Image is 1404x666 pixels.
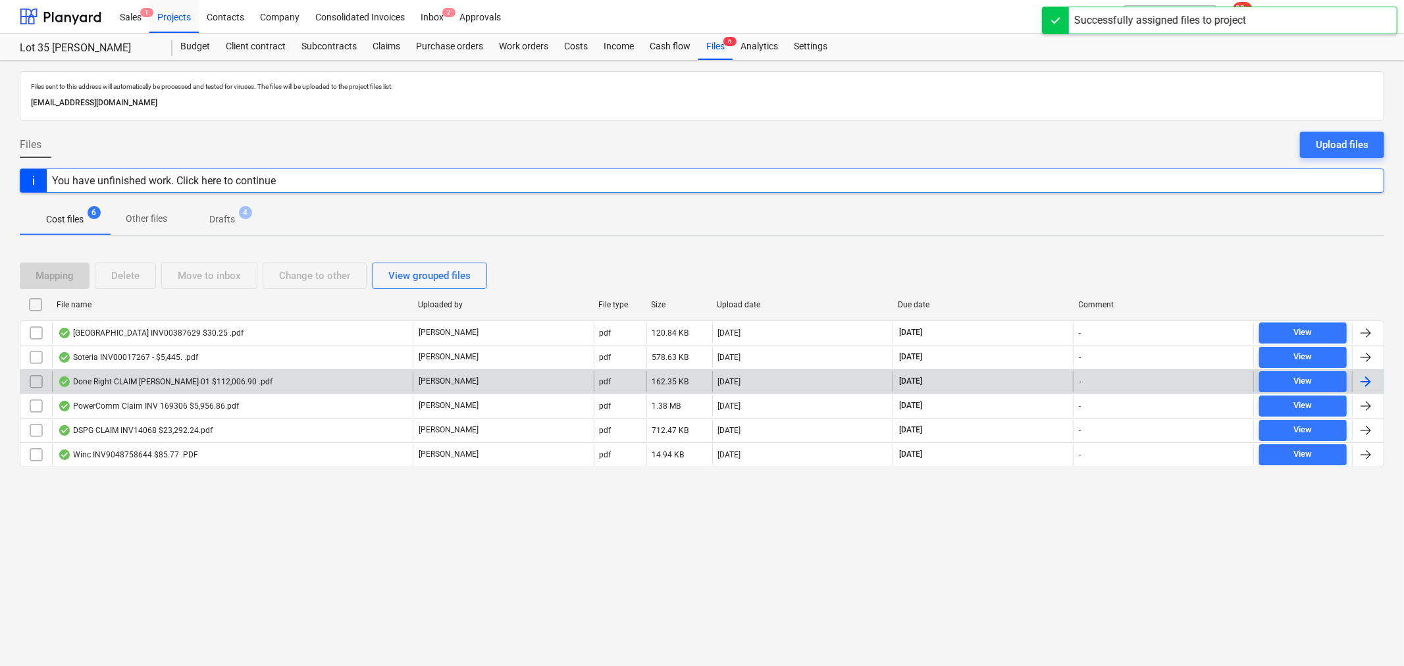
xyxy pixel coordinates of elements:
[1316,136,1368,153] div: Upload files
[58,352,198,363] div: Soteria INV00017267 - $5,445. .pdf
[898,376,924,387] span: [DATE]
[209,213,235,226] p: Drafts
[1079,450,1081,459] div: -
[20,137,41,153] span: Files
[556,34,596,60] a: Costs
[408,34,491,60] a: Purchase orders
[52,174,276,187] div: You have unfinished work. Click here to continue
[898,351,924,363] span: [DATE]
[1079,401,1081,411] div: -
[20,41,157,55] div: Lot 35 [PERSON_NAME]
[652,328,689,338] div: 120.84 KB
[1294,398,1313,413] div: View
[898,300,1068,309] div: Due date
[718,328,741,338] div: [DATE]
[1259,444,1347,465] button: View
[733,34,786,60] a: Analytics
[126,212,167,226] p: Other files
[58,425,71,436] div: OCR finished
[723,37,737,46] span: 6
[172,34,218,60] a: Budget
[419,424,479,436] p: [PERSON_NAME]
[698,34,733,60] div: Files
[418,300,588,309] div: Uploaded by
[652,353,689,362] div: 578.63 KB
[58,328,71,338] div: OCR finished
[718,377,741,386] div: [DATE]
[652,426,689,435] div: 712.47 KB
[718,353,741,362] div: [DATE]
[88,206,101,219] span: 6
[1294,325,1313,340] div: View
[388,267,471,284] div: View grouped files
[600,328,611,338] div: pdf
[218,34,294,60] a: Client contract
[372,263,487,289] button: View grouped files
[600,401,611,411] div: pdf
[1259,420,1347,441] button: View
[58,376,273,387] div: Done Right CLAIM [PERSON_NAME]-01 $112,006.90 .pdf
[1079,328,1081,338] div: -
[1079,426,1081,435] div: -
[419,327,479,338] p: [PERSON_NAME]
[600,377,611,386] div: pdf
[58,376,71,387] div: OCR finished
[419,351,479,363] p: [PERSON_NAME]
[898,449,924,460] span: [DATE]
[491,34,556,60] a: Work orders
[600,450,611,459] div: pdf
[58,352,71,363] div: OCR finished
[419,376,479,387] p: [PERSON_NAME]
[600,426,611,435] div: pdf
[698,34,733,60] a: Files6
[1259,322,1347,344] button: View
[58,449,71,460] div: OCR finished
[239,206,252,219] span: 4
[786,34,835,60] a: Settings
[652,300,707,309] div: Size
[642,34,698,60] a: Cash flow
[57,300,407,309] div: File name
[1259,396,1347,417] button: View
[1294,447,1313,462] div: View
[1259,347,1347,368] button: View
[294,34,365,60] a: Subcontracts
[1074,13,1246,28] div: Successfully assigned files to project
[46,213,84,226] p: Cost files
[58,425,213,436] div: DSPG CLAIM INV14068 $23,292.24.pdf
[1300,132,1384,158] button: Upload files
[31,96,1373,110] p: [EMAIL_ADDRESS][DOMAIN_NAME]
[1079,300,1249,309] div: Comment
[419,449,479,460] p: [PERSON_NAME]
[898,400,924,411] span: [DATE]
[600,353,611,362] div: pdf
[1294,374,1313,389] div: View
[140,8,153,17] span: 1
[717,300,888,309] div: Upload date
[652,377,689,386] div: 162.35 KB
[58,401,71,411] div: OCR finished
[718,401,741,411] div: [DATE]
[652,401,681,411] div: 1.38 MB
[419,400,479,411] p: [PERSON_NAME]
[718,426,741,435] div: [DATE]
[58,328,244,338] div: [GEOGRAPHIC_DATA] INV00387629 $30.25 .pdf
[58,401,239,411] div: PowerComm Claim INV 169306 $5,956.86.pdf
[898,327,924,338] span: [DATE]
[365,34,408,60] a: Claims
[596,34,642,60] a: Income
[1294,423,1313,438] div: View
[58,449,198,460] div: Winc INV9048758644 $85.77 .PDF
[31,82,1373,91] p: Files sent to this address will automatically be processed and tested for viruses. The files will...
[1294,349,1313,365] div: View
[599,300,641,309] div: File type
